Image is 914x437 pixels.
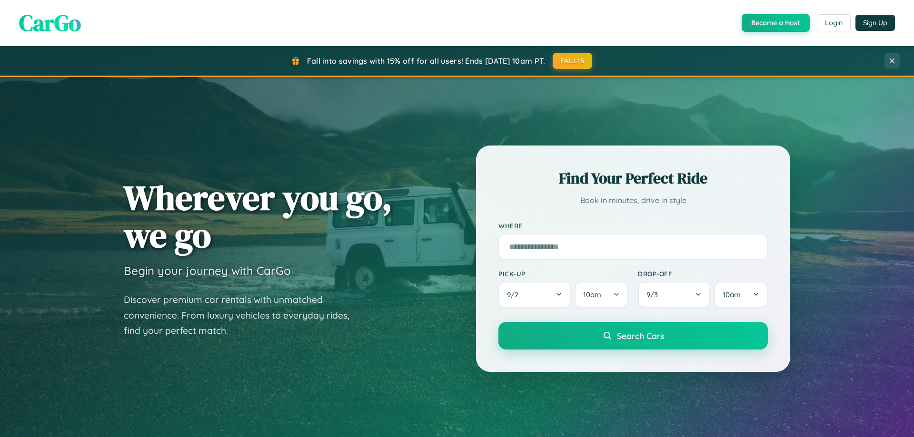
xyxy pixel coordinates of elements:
[583,290,601,299] span: 10am
[646,290,663,299] span: 9 / 3
[638,270,768,278] label: Drop-off
[498,222,768,230] label: Where
[498,168,768,189] h2: Find Your Perfect Ride
[817,14,851,31] button: Login
[498,282,571,308] button: 9/2
[124,292,362,339] p: Discover premium car rentals with unmatched convenience. From luxury vehicles to everyday rides, ...
[124,263,291,278] h3: Begin your journey with CarGo
[124,179,392,254] h1: Wherever you go, we go
[19,7,81,39] span: CarGo
[714,282,768,308] button: 10am
[307,56,546,66] span: Fall into savings with 15% off for all users! Ends [DATE] 10am PT.
[742,14,810,32] button: Become a Host
[638,282,710,308] button: 9/3
[553,53,593,69] button: FALL15
[575,282,628,308] button: 10am
[498,270,628,278] label: Pick-up
[723,290,741,299] span: 10am
[507,290,523,299] span: 9 / 2
[498,322,768,350] button: Search Cars
[855,15,895,31] button: Sign Up
[617,330,664,341] span: Search Cars
[498,194,768,207] p: Book in minutes, drive in style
